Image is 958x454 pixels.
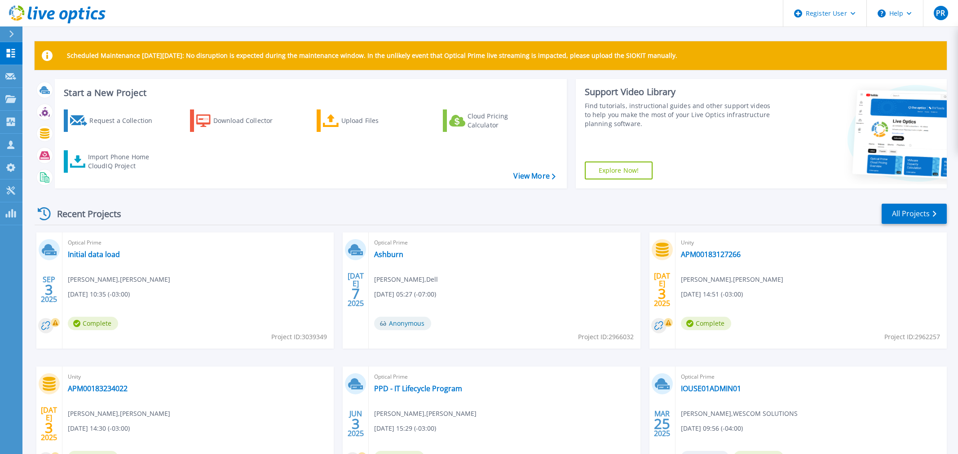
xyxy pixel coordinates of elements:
[658,290,666,297] span: 3
[374,289,436,299] span: [DATE] 05:27 (-07:00)
[213,112,285,130] div: Download Collector
[513,172,555,180] a: View More
[884,332,940,342] span: Project ID: 2962257
[68,409,170,419] span: [PERSON_NAME] , [PERSON_NAME]
[341,112,413,130] div: Upload Files
[68,384,128,393] a: APM00183234022
[936,9,945,17] span: PR
[585,86,775,98] div: Support Video Library
[68,317,118,330] span: Complete
[35,203,133,225] div: Recent Projects
[68,289,130,299] span: [DATE] 10:35 (-03:00)
[443,109,543,132] a: Cloud Pricing Calculator
[88,153,158,170] div: Import Phone Home CloudIQ Project
[317,109,417,132] a: Upload Files
[374,275,438,284] span: [PERSON_NAME] , Dell
[681,384,741,393] a: IOUSE01ADMIN01
[190,109,290,132] a: Download Collector
[352,420,360,428] span: 3
[374,384,462,393] a: PPD - IT Lifecycle Program
[681,275,783,284] span: [PERSON_NAME] , [PERSON_NAME]
[468,112,539,130] div: Cloud Pricing Calculator
[374,238,635,248] span: Optical Prime
[64,88,555,98] h3: Start a New Project
[585,162,653,179] a: Explore Now!
[40,273,57,306] div: SEP 2025
[585,101,775,128] div: Find tutorials, instructional guides and other support videos to help you make the most of your L...
[374,250,403,259] a: Ashburn
[681,317,731,330] span: Complete
[681,423,743,433] span: [DATE] 09:56 (-04:00)
[67,52,677,59] p: Scheduled Maintenance [DATE][DATE]: No disruption is expected during the maintenance window. In t...
[271,332,327,342] span: Project ID: 3039349
[653,273,671,306] div: [DATE] 2025
[578,332,634,342] span: Project ID: 2966032
[45,286,53,293] span: 3
[681,409,798,419] span: [PERSON_NAME] , WESCOM SOLUTIONS
[68,372,328,382] span: Unity
[68,238,328,248] span: Optical Prime
[681,250,741,259] a: APM00183127266
[882,204,947,224] a: All Projects
[64,109,164,132] a: Request a Collection
[374,409,477,419] span: [PERSON_NAME] , [PERSON_NAME]
[374,423,436,433] span: [DATE] 15:29 (-03:00)
[45,424,53,432] span: 3
[653,407,671,440] div: MAR 2025
[68,250,120,259] a: Initial data load
[40,407,57,440] div: [DATE] 2025
[654,420,670,428] span: 25
[681,372,941,382] span: Optical Prime
[68,423,130,433] span: [DATE] 14:30 (-03:00)
[374,317,431,330] span: Anonymous
[347,407,364,440] div: JUN 2025
[68,275,170,284] span: [PERSON_NAME] , [PERSON_NAME]
[352,290,360,297] span: 7
[681,238,941,248] span: Unity
[681,289,743,299] span: [DATE] 14:51 (-03:00)
[89,112,161,130] div: Request a Collection
[347,273,364,306] div: [DATE] 2025
[374,372,635,382] span: Optical Prime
